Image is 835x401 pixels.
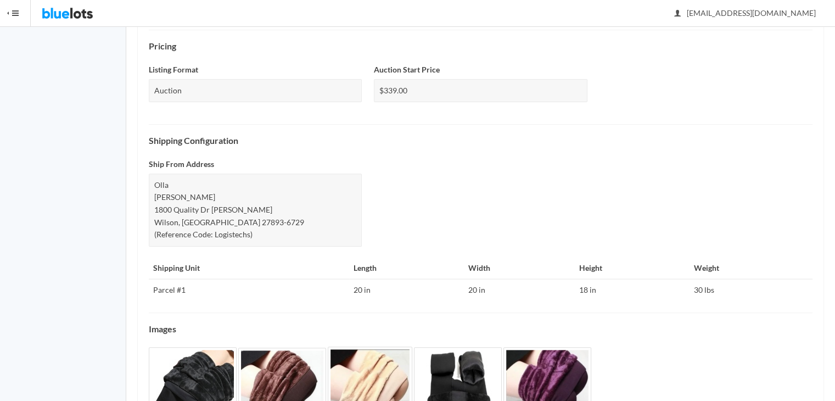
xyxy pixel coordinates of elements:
[149,174,362,247] div: Olla [PERSON_NAME] 1800 Quality Dr [PERSON_NAME] Wilson, [GEOGRAPHIC_DATA] 27893-6729 (Reference ...
[374,79,587,103] div: $339.00
[690,258,812,280] th: Weight
[149,64,198,76] label: Listing Format
[149,136,812,146] h4: Shipping Configuration
[464,279,575,301] td: 20 in
[690,279,812,301] td: 30 lbs
[672,9,683,19] ion-icon: person
[349,279,464,301] td: 20 in
[575,258,690,280] th: Height
[464,258,575,280] th: Width
[149,158,214,171] label: Ship From Address
[349,258,464,280] th: Length
[149,324,812,334] h4: Images
[374,64,440,76] label: Auction Start Price
[575,279,690,301] td: 18 in
[149,79,362,103] div: Auction
[149,41,812,51] h4: Pricing
[149,279,349,301] td: Parcel #1
[675,8,816,18] span: [EMAIL_ADDRESS][DOMAIN_NAME]
[149,258,349,280] th: Shipping Unit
